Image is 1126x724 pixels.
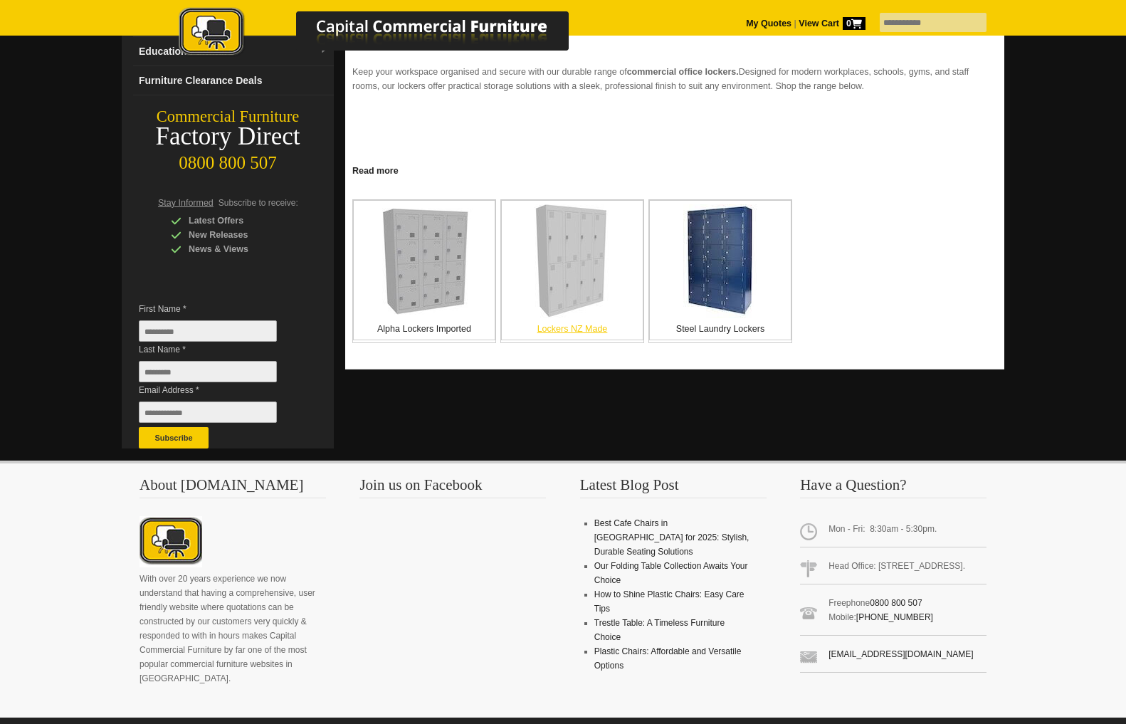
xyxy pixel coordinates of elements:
span: First Name * [139,302,298,316]
p: Steel Laundry Lockers [650,322,791,336]
p: Keep your workspace organised and secure with our durable range of Designed for modern workplaces... [352,65,997,93]
span: Freephone Mobile: [800,590,986,636]
strong: commercial office lockers. [627,67,739,77]
h3: About [DOMAIN_NAME] [140,478,326,498]
img: Alpha Lockers Imported [371,208,478,315]
a: Furniture Clearance Deals [133,66,334,95]
a: Click to read more [345,160,1004,178]
img: Capital Commercial Furniture Logo [140,7,638,59]
a: [EMAIL_ADDRESS][DOMAIN_NAME] [828,649,973,659]
span: Last Name * [139,342,298,357]
a: Capital Commercial Furniture Logo [140,7,638,63]
a: Our Folding Table Collection Awaits Your Choice [594,561,748,585]
a: Trestle Table: A Timeless Furniture Choice [594,618,725,642]
div: New Releases [171,228,306,242]
input: First Name * [139,320,277,342]
a: 0800 800 507 [870,598,922,608]
p: With over 20 years experience we now understand that having a comprehensive, user friendly websit... [140,572,326,686]
strong: View Cart [799,19,865,28]
input: Last Name * [139,361,277,382]
div: 0800 800 507 [122,146,334,173]
a: Education Furnituredropdown [133,37,334,66]
h3: Join us on Facebook [359,478,546,498]
input: Email Address * [139,402,277,423]
h3: Latest Blog Post [580,478,767,498]
span: Subscribe to receive: [219,198,298,208]
iframe: fb:page Facebook Social Plugin [359,516,544,673]
a: [PHONE_NUMBER] [856,612,933,622]
h3: Have a Question? [800,478,986,498]
a: How to Shine Plastic Chairs: Easy Care Tips [594,589,744,614]
div: News & Views [171,242,306,256]
div: Factory Direct [122,127,334,147]
p: Lockers NZ Made [502,322,643,336]
div: Commercial Furniture [122,107,334,127]
img: Lockers NZ Made [535,204,610,318]
span: Stay Informed [158,198,214,208]
img: Steel Laundry Lockers [683,204,757,318]
p: Alpha Lockers Imported [354,322,495,336]
img: About CCFNZ Logo [140,516,202,567]
a: Lockers NZ Made Lockers NZ Made [500,199,644,343]
span: Mon - Fri: 8:30am - 5:30pm. [800,516,986,547]
a: Best Cafe Chairs in [GEOGRAPHIC_DATA] for 2025: Stylish, Durable Seating Solutions [594,518,749,557]
span: Email Address * [139,383,298,397]
div: Latest Offers [171,214,306,228]
a: Alpha Lockers Imported Alpha Lockers Imported [352,199,496,343]
a: My Quotes [746,19,791,28]
span: 0 [843,17,865,30]
span: Head Office: [STREET_ADDRESS]. [800,553,986,584]
a: Steel Laundry Lockers Steel Laundry Lockers [648,199,792,343]
button: Subscribe [139,427,209,448]
a: Plastic Chairs: Affordable and Versatile Options [594,646,742,671]
a: View Cart0 [796,19,865,28]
